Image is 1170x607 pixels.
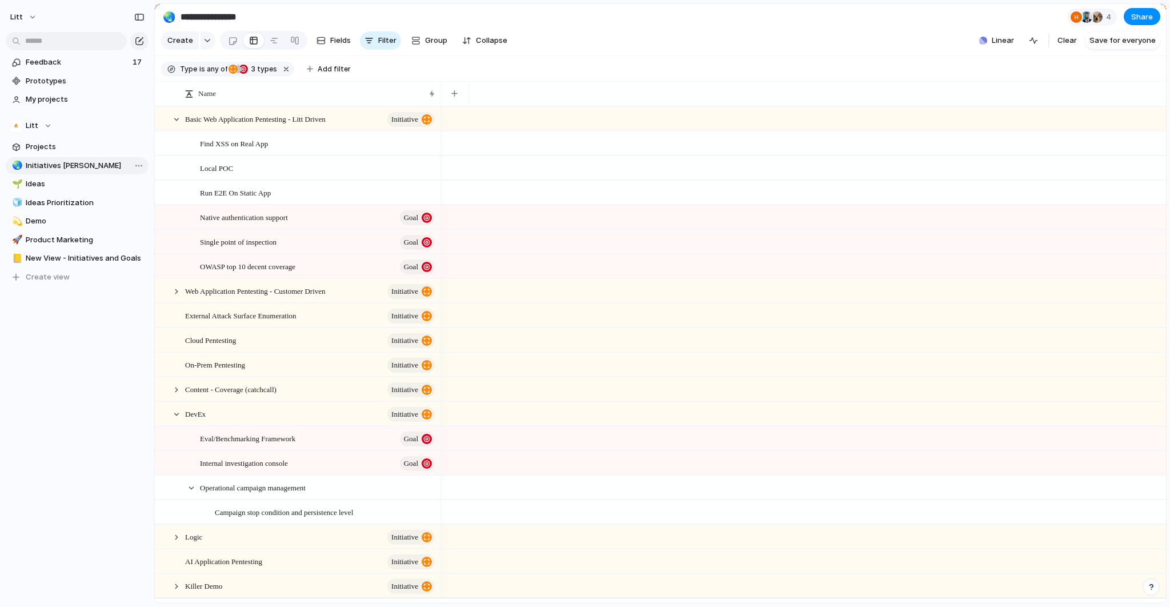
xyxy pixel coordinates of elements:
span: any of [205,64,227,74]
a: 🚀Product Marketing [6,231,149,249]
span: Content - Coverage (catchcall) [185,382,277,396]
button: Goal [400,210,435,225]
button: initiative [387,407,435,422]
span: Cloud Pentesting [185,333,236,346]
button: Collapse [458,31,512,50]
span: New View - Initiatives and Goals [26,253,145,264]
button: 🚀 [10,234,22,246]
button: initiative [387,579,435,594]
button: 3 types [229,63,279,75]
span: initiative [391,529,418,545]
span: Run E2E On Static App [200,186,271,199]
button: initiative [387,284,435,299]
span: Native authentication support [200,210,288,223]
button: Litt [5,8,43,26]
span: Logic [185,530,202,543]
button: Save for everyone [1085,31,1160,50]
span: Single point of inspection [200,235,277,248]
span: Create [167,35,193,46]
span: External Attack Surface Enumeration [185,309,296,322]
span: is [199,64,205,74]
button: 📒 [10,253,22,264]
span: initiative [391,333,418,349]
div: 📒 [12,252,20,265]
span: Initiatives [PERSON_NAME] [26,160,145,171]
button: 🌱 [10,178,22,190]
span: Ideas Prioritization [26,197,145,209]
button: initiative [387,309,435,324]
button: 🌏 [160,8,178,26]
button: initiative [387,358,435,373]
button: Goal [400,456,435,471]
button: Filter [360,31,401,50]
span: Local POC [200,161,233,174]
button: 🌏 [10,160,22,171]
span: Basic Web Application Pentesting - Litt Driven [185,112,326,125]
button: Linear [975,32,1019,49]
span: Type [180,64,197,74]
button: Share [1124,9,1160,26]
span: Name [198,88,216,99]
button: initiative [387,554,435,569]
span: Demo [26,215,145,227]
span: Goal [404,210,418,226]
span: OWASP top 10 decent coverage [200,259,295,273]
a: Prototypes [6,73,149,90]
span: My projects [26,94,145,105]
span: initiative [391,578,418,594]
span: Web Application Pentesting - Customer Driven [185,284,326,297]
button: Clear [1053,31,1081,50]
a: Feedback17 [6,54,149,71]
span: initiative [391,357,418,373]
span: Internal investigation console [200,456,288,469]
button: Goal [400,259,435,274]
span: Feedback [26,57,129,68]
div: 💫 [12,215,20,228]
a: 🧊Ideas Prioritization [6,194,149,211]
button: Add filter [300,61,358,77]
span: AI Application Pentesting [185,554,262,568]
div: 🌱 [12,178,20,191]
button: Goal [400,432,435,446]
span: 3 [248,65,257,73]
span: Collapse [476,35,507,46]
span: Campaign stop condition and persistence level [215,505,353,518]
a: 🌱Ideas [6,175,149,193]
span: 17 [133,57,144,68]
button: initiative [387,333,435,348]
span: DevEx [185,407,206,420]
span: Eval/Benchmarking Framework [200,432,295,445]
span: initiative [391,283,418,299]
a: Projects [6,138,149,155]
span: initiative [391,382,418,398]
span: Create view [26,271,70,283]
a: 💫Demo [6,213,149,230]
span: types [248,64,277,74]
span: Ideas [26,178,145,190]
span: Group [425,35,447,46]
button: Create view [6,269,149,286]
span: Filter [378,35,396,46]
button: Goal [400,235,435,250]
span: Goal [404,259,418,275]
div: 🚀 [12,233,20,246]
a: 📒New View - Initiatives and Goals [6,250,149,267]
button: Litt [6,117,149,134]
span: Clear [1057,35,1077,46]
button: 🧊 [10,197,22,209]
button: Fields [312,31,355,50]
span: Projects [26,141,145,153]
span: Goal [404,431,418,447]
div: 🌏Initiatives [PERSON_NAME] [6,157,149,174]
span: Litt [10,11,23,23]
span: Save for everyone [1089,35,1156,46]
span: 4 [1106,11,1115,23]
span: Linear [992,35,1014,46]
span: Fields [330,35,351,46]
span: initiative [391,111,418,127]
button: 💫 [10,215,22,227]
span: Product Marketing [26,234,145,246]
